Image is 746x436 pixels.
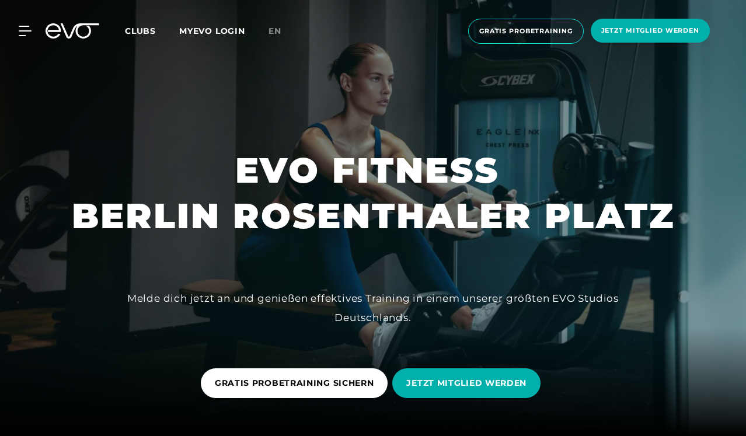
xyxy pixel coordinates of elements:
[110,289,636,327] div: Melde dich jetzt an und genießen effektives Training in einem unserer größten EVO Studios Deutsch...
[72,148,675,239] h1: EVO FITNESS BERLIN ROSENTHALER PLATZ
[479,26,573,36] span: Gratis Probetraining
[269,26,281,36] span: en
[601,26,699,36] span: Jetzt Mitglied werden
[465,19,587,44] a: Gratis Probetraining
[125,26,156,36] span: Clubs
[392,360,545,407] a: JETZT MITGLIED WERDEN
[406,377,527,389] span: JETZT MITGLIED WERDEN
[179,26,245,36] a: MYEVO LOGIN
[269,25,295,38] a: en
[125,25,179,36] a: Clubs
[201,360,393,407] a: GRATIS PROBETRAINING SICHERN
[587,19,713,44] a: Jetzt Mitglied werden
[215,377,374,389] span: GRATIS PROBETRAINING SICHERN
